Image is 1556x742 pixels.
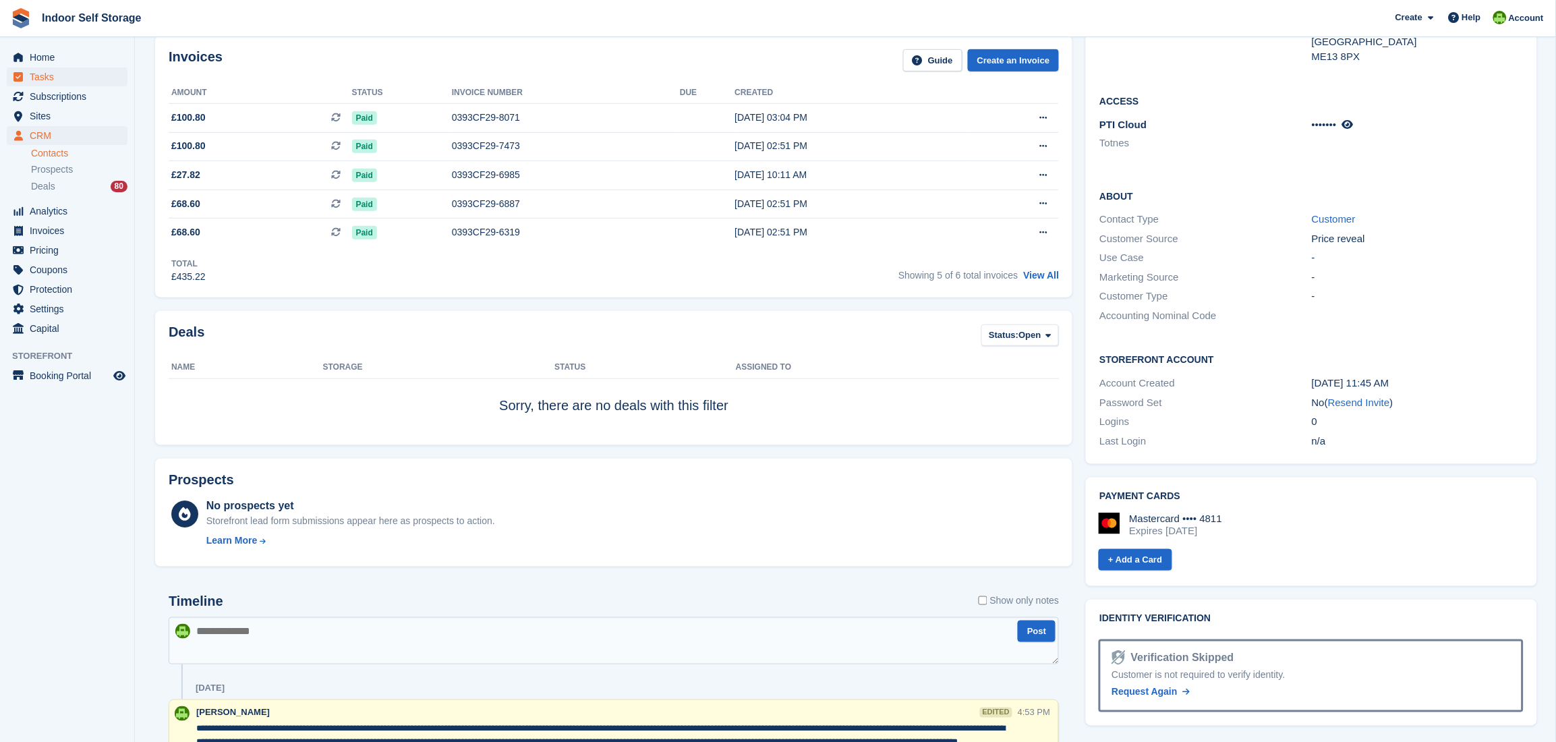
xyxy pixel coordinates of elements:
div: [DATE] 02:51 PM [735,197,969,211]
h2: Payment cards [1099,491,1524,502]
a: Resend Invite [1328,397,1390,408]
a: menu [7,87,127,106]
a: Indoor Self Storage [36,7,147,29]
div: 4:53 PM [1018,706,1050,719]
div: Account Created [1099,376,1312,391]
div: £435.22 [171,270,206,284]
a: menu [7,126,127,145]
span: Pricing [30,241,111,260]
div: Mastercard •••• 4811 [1129,513,1222,525]
span: Home [30,48,111,67]
div: Customer Type [1099,289,1312,304]
div: Learn More [206,534,257,548]
div: 0393CF29-6887 [452,197,680,211]
li: Totnes [1099,136,1312,151]
div: No [1312,395,1524,411]
span: Status: [989,329,1018,342]
div: No prospects yet [206,498,495,514]
div: Customer Source [1099,231,1312,247]
span: Help [1462,11,1481,24]
img: Identity Verification Ready [1112,650,1125,665]
div: - [1312,289,1524,304]
div: Customer is not required to verify identity. [1112,668,1511,683]
div: Expires [DATE] [1129,525,1222,537]
button: Post [1018,621,1056,643]
div: Use Case [1099,250,1312,266]
h2: Prospects [169,472,234,488]
th: Storage [323,357,555,378]
h2: Identity verification [1099,613,1524,624]
div: 80 [111,181,127,192]
a: Learn More [206,534,495,548]
div: - [1312,250,1524,266]
a: menu [7,280,127,299]
div: Accounting Nominal Code [1099,308,1312,324]
button: Status: Open [981,324,1059,347]
span: Request Again [1112,687,1178,697]
th: Created [735,82,969,104]
div: [DATE] 03:04 PM [735,111,969,125]
div: Marketing Source [1099,270,1312,285]
span: Create [1395,11,1422,24]
div: [DATE] 02:51 PM [735,225,969,239]
a: menu [7,366,127,385]
th: Name [169,357,323,378]
a: menu [7,48,127,67]
th: Amount [169,82,352,104]
span: Coupons [30,260,111,279]
span: £100.80 [171,139,206,153]
a: menu [7,107,127,125]
div: 0 [1312,414,1524,430]
div: edited [980,708,1012,718]
input: Show only notes [979,594,987,608]
span: Booking Portal [30,366,111,385]
a: Guide [903,49,962,72]
img: Mastercard Logo [1099,513,1120,534]
div: Total [171,258,206,270]
span: Paid [352,198,377,211]
div: 0393CF29-6319 [452,225,680,239]
span: £68.60 [171,225,200,239]
img: Helen Wilson [175,706,190,721]
h2: Access [1099,94,1524,107]
img: Helen Wilson [175,624,190,639]
span: Paid [352,169,377,182]
a: View All [1024,270,1060,281]
div: ME13 8PX [1312,49,1524,65]
img: stora-icon-8386f47178a22dfd0bd8f6a31ec36ba5ce8667c1dd55bd0f319d3a0aa187defe.svg [11,8,31,28]
a: Prospects [31,163,127,177]
div: [DATE] 10:11 AM [735,168,969,182]
div: n/a [1312,434,1524,449]
div: [GEOGRAPHIC_DATA] [1312,34,1524,50]
span: £68.60 [171,197,200,211]
th: Assigned to [736,357,1059,378]
span: PTI Cloud [1099,119,1147,130]
div: [DATE] [196,683,225,694]
span: £27.82 [171,168,200,182]
span: Subscriptions [30,87,111,106]
a: menu [7,260,127,279]
a: menu [7,319,127,338]
div: 0393CF29-8071 [452,111,680,125]
span: Analytics [30,202,111,221]
span: Deals [31,180,55,193]
span: Paid [352,140,377,153]
a: menu [7,221,127,240]
h2: Invoices [169,49,223,72]
a: menu [7,299,127,318]
span: £100.80 [171,111,206,125]
img: Helen Wilson [1493,11,1507,24]
span: Paid [352,111,377,125]
span: [PERSON_NAME] [196,708,270,718]
th: Invoice number [452,82,680,104]
span: Account [1509,11,1544,25]
span: Sorry, there are no deals with this filter [499,398,728,413]
span: ( ) [1325,397,1393,408]
div: 0393CF29-7473 [452,139,680,153]
div: 0393CF29-6985 [452,168,680,182]
span: Tasks [30,67,111,86]
a: Deals 80 [31,179,127,194]
a: Create an Invoice [968,49,1060,72]
a: Request Again [1112,685,1190,700]
div: [DATE] 02:51 PM [735,139,969,153]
